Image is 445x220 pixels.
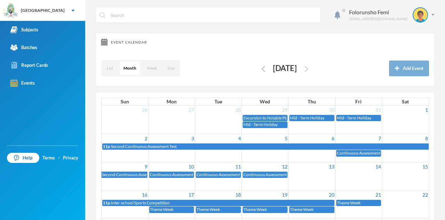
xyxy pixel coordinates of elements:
a: 22 [422,190,429,199]
span: Thu [308,99,316,104]
button: List [103,62,116,75]
span: Continuous Assessment [150,172,193,177]
a: 29 [281,105,288,114]
a: 2 [144,134,148,143]
a: 27 [188,105,195,114]
a: 9 [144,162,148,171]
span: Continuous Assessment [196,172,240,177]
span: Fri [355,99,362,104]
a: Mid - Term Holiday [336,115,381,121]
div: · [58,155,60,162]
a: Theme Week [243,206,288,213]
a: 5 [284,134,288,143]
span: Tue [215,99,222,104]
span: Wed [260,99,270,104]
span: Excursion to Notable Places [243,115,294,120]
button: Edit [302,64,310,72]
span: Mid - Term Holiday [243,122,278,127]
span: Theme Week [196,207,220,212]
a: 13 [328,162,335,171]
a: 1 [424,105,429,114]
a: 3 [191,134,195,143]
div: Events [10,79,35,87]
span: Mon [167,99,177,104]
a: 20 [328,190,335,199]
div: Subjects [10,26,38,33]
a: 31 [375,105,382,114]
a: 28 [235,105,242,114]
a: 14 [375,162,382,171]
span: Inter-school Sports Competition [111,200,170,205]
span: Theme Week [243,207,267,212]
span: Mid - Term Holiday [337,115,371,120]
span: Theme Week [337,200,361,205]
img: search [99,12,106,18]
div: [DATE] [267,62,302,75]
a: 30 [328,105,335,114]
div: [GEOGRAPHIC_DATA] [21,7,65,14]
a: Continuous Assessment [243,172,288,178]
a: 11p Inter-school Sports Competition [102,200,334,206]
a: 10 [188,162,195,171]
span: Theme Week [150,207,173,212]
a: 11p Second Continuous Assessment Test [102,143,429,150]
span: Theme Week [290,207,314,212]
a: 16 [141,190,148,199]
span: 11p [103,200,110,205]
a: 6 [331,134,335,143]
img: logo [4,4,18,18]
a: 26 [141,105,148,114]
a: Privacy [63,155,78,162]
a: Mid - Term Holiday [289,115,334,121]
div: Batches [10,44,37,51]
a: Theme Week [149,206,194,213]
span: 11p [103,144,110,149]
span: Sun [121,99,129,104]
div: Event Calendar [101,39,429,46]
span: Second Continuous Assessment Test [111,144,177,149]
a: 4 [237,134,242,143]
a: 19 [281,190,288,199]
span: Second Continuous Assessment Test [102,172,168,177]
button: Day [164,62,178,75]
a: Continuous Assessment [196,172,241,178]
a: Excursion to Notable Places [243,115,288,121]
a: Theme Week [196,206,241,213]
input: Search [110,7,317,23]
a: 11 [235,162,242,171]
a: 7 [378,134,382,143]
button: Week [143,62,161,75]
a: Continuous Assessment [149,172,194,178]
a: 21 [375,190,382,199]
span: Continuous Assessment [243,172,287,177]
a: 8 [424,134,429,143]
a: 17 [188,190,195,199]
a: Continuous Assessment [336,150,381,157]
a: 18 [235,190,242,199]
button: Add Event [389,61,429,76]
div: [EMAIL_ADDRESS][DOMAIN_NAME] [349,16,407,22]
div: Folorunsho Femi [349,8,407,16]
a: 12 [281,162,288,171]
div: Report Cards [10,62,48,69]
span: Mid - Term Holiday [290,115,324,120]
a: Mid - Term Holiday [243,121,288,128]
img: STUDENT [413,8,427,22]
span: Sat [402,99,409,104]
a: Second Continuous Assessment Test [102,172,147,178]
button: Month [120,62,140,75]
button: Edit [259,64,267,72]
a: Theme Week [336,200,381,206]
a: Help [7,153,39,163]
a: 15 [422,162,429,171]
span: Continuous Assessment [337,150,380,156]
a: Theme Week [289,206,334,213]
a: Terms [42,155,55,162]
